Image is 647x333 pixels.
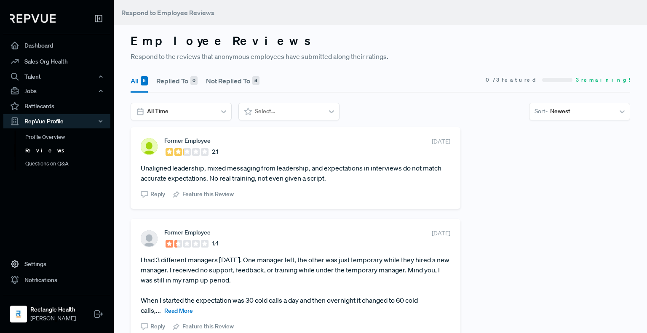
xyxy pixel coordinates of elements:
a: Settings [3,256,110,272]
span: Read More [164,307,193,314]
span: 0 / 3 Featured [486,76,539,84]
a: Rectangle HealthRectangle Health[PERSON_NAME] [3,295,110,326]
span: Reply [150,322,165,331]
button: RepVue Profile [3,114,110,128]
span: 1.4 [212,239,219,248]
a: Sales Org Health [3,53,110,69]
p: Respond to the reviews that anonymous employees have submitted along their ratings. [131,51,630,61]
h3: Employee Reviews [131,34,630,48]
span: Former Employee [164,137,211,144]
a: Notifications [3,272,110,288]
div: 8 [141,76,148,85]
span: Former Employee [164,229,211,236]
span: Feature this Review [182,190,234,199]
img: Rectangle Health [12,307,25,321]
span: [DATE] [432,137,450,146]
a: Reviews [15,144,122,157]
span: Feature this Review [182,322,234,331]
article: I had 3 different managers [DATE]. One manager left, the other was just temporary while they hire... [141,255,450,315]
span: 3 remaining! [576,76,630,84]
span: Respond to Employee Reviews [121,8,214,17]
a: Battlecards [3,98,110,114]
div: 0 [190,76,198,85]
button: Talent [3,69,110,84]
button: Jobs [3,84,110,98]
a: Questions on Q&A [15,157,122,170]
button: Not Replied To 8 [206,69,259,93]
span: [DATE] [432,229,450,238]
a: Dashboard [3,37,110,53]
span: Reply [150,190,165,199]
a: Profile Overview [15,131,122,144]
div: 8 [252,76,259,85]
button: All 8 [131,69,148,93]
span: Sort - [535,107,548,116]
span: 2.1 [212,147,218,156]
button: Replied To 0 [156,69,198,93]
span: [PERSON_NAME] [30,314,76,323]
strong: Rectangle Health [30,305,76,314]
img: RepVue [10,14,56,23]
article: Unaligned leadership, mixed messaging from leadership, and expectations in interviews do not matc... [141,163,450,183]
